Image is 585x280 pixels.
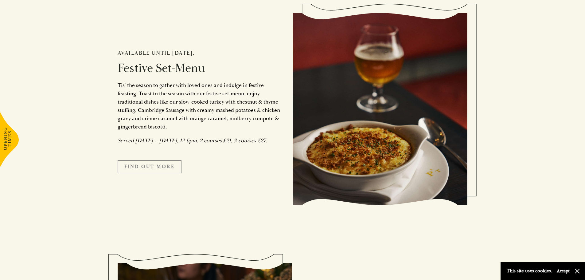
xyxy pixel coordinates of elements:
button: Accept [557,268,570,274]
button: Close and accept [574,268,580,274]
em: Served [DATE] – [DATE], 12-6pm. 2-courses £21, 3-courses £27. [118,137,267,144]
h2: Available until [DATE]. [118,50,283,57]
h2: Festive Set-Menu [118,61,283,76]
p: This site uses cookies. [507,266,552,275]
a: FIND OUT MORE [118,160,181,173]
p: Tis’ the season to gather with loved ones and indulge in festive feasting. Toast to the season wi... [118,81,283,131]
